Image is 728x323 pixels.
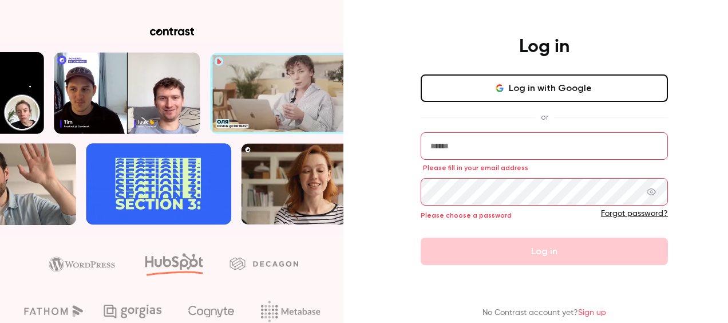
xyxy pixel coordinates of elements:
a: Sign up [578,309,606,317]
img: decagon [230,257,298,270]
a: Forgot password? [601,210,668,218]
span: or [535,111,554,123]
button: Log in with Google [421,74,668,102]
h4: Log in [519,36,569,58]
span: Please fill in your email address [423,163,528,172]
p: No Contrast account yet? [482,307,606,319]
